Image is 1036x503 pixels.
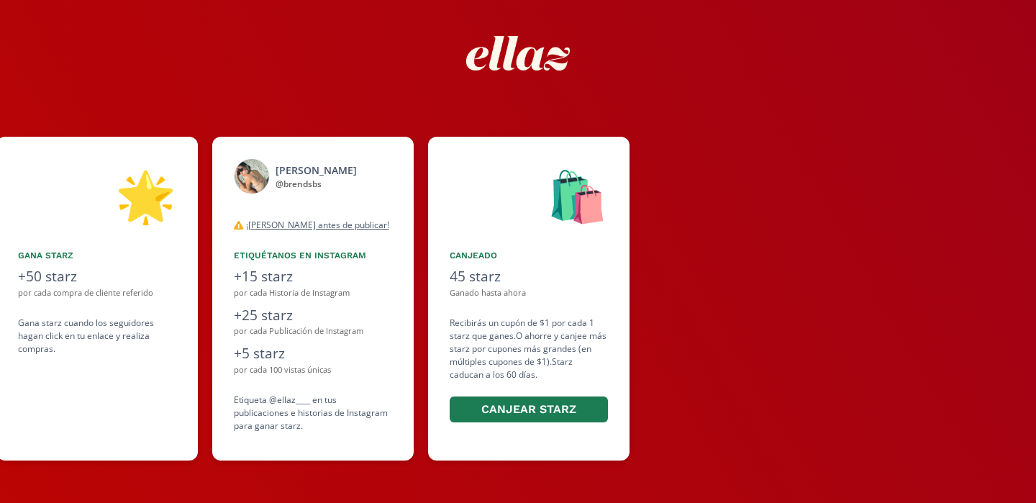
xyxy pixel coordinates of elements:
div: Canjeado [450,249,608,262]
div: +15 starz [234,266,392,287]
div: +25 starz [234,305,392,326]
div: [PERSON_NAME] [276,163,357,178]
div: 🌟 [18,158,176,232]
div: +5 starz [234,343,392,364]
div: Recibirás un cupón de $1 por cada 1 starz que ganes. O ahorre y canjee más starz por cupones más ... [450,317,608,425]
div: por cada Publicación de Instagram [234,325,392,337]
div: por cada 100 vistas únicas [234,364,392,376]
u: ¡[PERSON_NAME] antes de publicar! [246,219,389,231]
div: Ganado hasta ahora [450,287,608,299]
div: Etiquétanos en Instagram [234,249,392,262]
div: 45 starz [450,266,608,287]
div: @ brendsbs [276,178,357,191]
div: Etiqueta @ellaz____ en tus publicaciones e historias de Instagram para ganar starz. [234,394,392,432]
img: 491445715_18508263103011948_3175397981169764592_n.jpg [234,158,270,194]
div: por cada Historia de Instagram [234,287,392,299]
div: +50 starz [18,266,176,287]
button: Canjear starz [450,396,608,423]
div: por cada compra de cliente referido [18,287,176,299]
div: Gana starz cuando los seguidores hagan click en tu enlace y realiza compras . [18,317,176,355]
div: 🛍️ [450,158,608,232]
div: Gana starz [18,249,176,262]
